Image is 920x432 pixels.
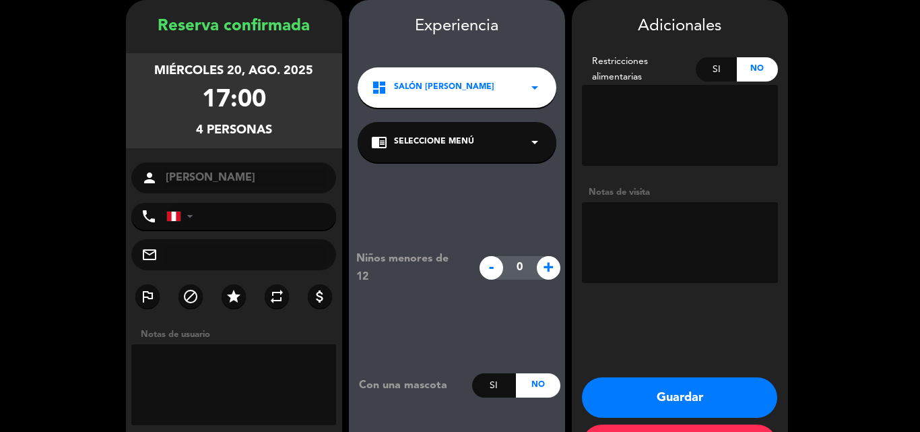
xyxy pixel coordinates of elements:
[582,13,778,40] div: Adicionales
[141,208,157,224] i: phone
[371,80,387,96] i: dashboard
[312,288,328,305] i: attach_money
[349,13,565,40] div: Experiencia
[346,250,472,285] div: Niños menores de 12
[394,135,474,149] span: Seleccione Menú
[167,204,198,229] div: Peru (Perú): +51
[516,373,560,398] div: No
[134,328,342,342] div: Notas de usuario
[141,170,158,186] i: person
[154,61,313,81] div: miércoles 20, ago. 2025
[202,81,266,121] div: 17:00
[394,81,494,94] span: Salón [PERSON_NAME]
[269,288,285,305] i: repeat
[126,13,342,40] div: Reserva confirmada
[183,288,199,305] i: block
[226,288,242,305] i: star
[349,377,472,394] div: Con una mascota
[582,377,777,418] button: Guardar
[371,134,387,150] i: chrome_reader_mode
[141,247,158,263] i: mail_outline
[696,57,737,82] div: Si
[527,80,543,96] i: arrow_drop_down
[737,57,778,82] div: No
[480,256,503,280] span: -
[582,54,696,85] div: Restricciones alimentarias
[527,134,543,150] i: arrow_drop_down
[582,185,778,199] div: Notas de visita
[139,288,156,305] i: outlined_flag
[472,373,516,398] div: Si
[196,121,272,140] div: 4 personas
[537,256,560,280] span: +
